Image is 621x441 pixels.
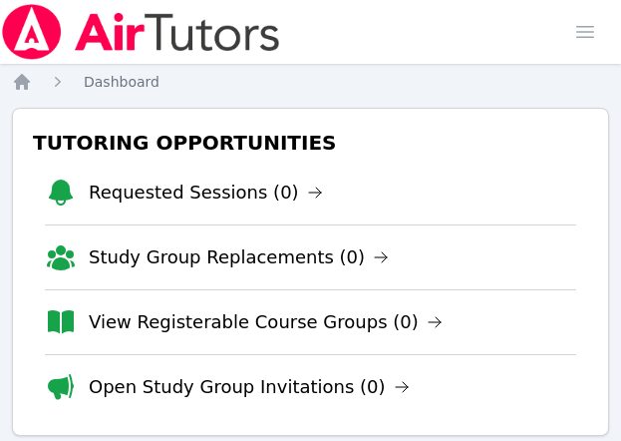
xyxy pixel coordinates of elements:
[84,74,159,90] span: Dashboard
[29,125,592,161] h3: Tutoring Opportunities
[12,72,609,92] nav: Breadcrumb
[89,179,323,207] a: Requested Sessions (0)
[84,72,159,92] a: Dashboard
[89,373,410,401] a: Open Study Group Invitations (0)
[89,308,443,336] a: View Registerable Course Groups (0)
[89,243,389,271] a: Study Group Replacements (0)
